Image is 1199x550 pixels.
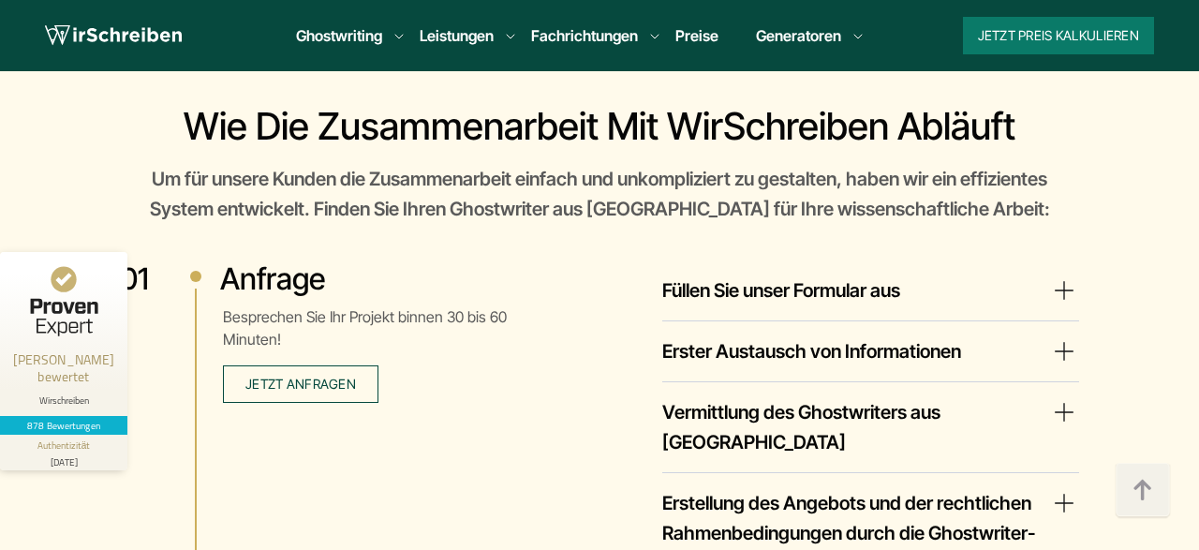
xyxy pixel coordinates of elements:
h3: Anfrage [120,260,517,298]
a: Ghostwriting [296,24,382,47]
span: Jetzt anfragen [245,376,356,392]
a: Leistungen [420,24,494,47]
div: [DATE] [7,453,120,467]
div: Um für unsere Kunden die Zusammenarbeit einfach und unkompliziert zu gestalten, haben wir ein eff... [120,164,1079,224]
summary: Füllen Sie unser Formular aus [662,275,1079,305]
button: Jetzt anfragen [223,365,378,403]
button: Jetzt Preis kalkulieren [963,17,1154,54]
summary: Erster Austausch von Informationen [662,336,1079,366]
div: Authentizität [37,439,91,453]
p: Besprechen Sie Ihr Projekt binnen 30 bis 60 Minuten! [223,305,517,403]
summary: Vermittlung des Ghostwriters aus [GEOGRAPHIC_DATA] [662,397,1079,457]
a: Generatoren [756,24,841,47]
a: Fachrichtungen [531,24,638,47]
img: button top [1115,463,1171,519]
a: Preise [675,26,718,45]
div: Wirschreiben [7,394,120,407]
h2: Wie die Zusammenarbeit mit WirSchreiben abläuft [120,104,1079,149]
img: logo wirschreiben [45,22,182,50]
